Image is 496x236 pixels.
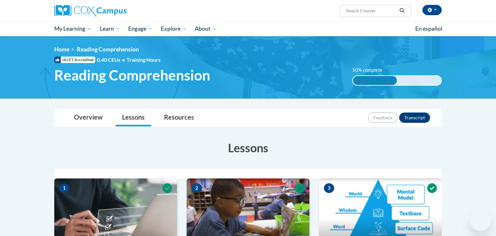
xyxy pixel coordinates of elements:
span: 3 [324,183,334,193]
div: 50% complete [353,76,397,85]
a: Explore [157,21,191,36]
span: Training Hours [127,57,160,63]
a: En español [411,22,447,36]
a: Learn [96,21,124,36]
span: 1 [59,183,69,193]
h3: Lessons [54,140,442,156]
span: Learn [100,25,120,33]
span: Explore [161,25,187,33]
a: Overview [67,109,109,126]
span: 2 [191,183,202,193]
button: Account Settings [422,5,442,15]
input: Search Courses [346,7,397,15]
span: • [122,57,125,63]
a: Lessons [116,109,151,126]
span: 0.40 CEUs [97,56,127,63]
div: Main menu [45,21,451,36]
a: Resources [158,109,201,126]
a: My Learning [50,21,96,36]
span: My Learning [54,25,91,33]
span: IACET Accredited [54,57,95,63]
span: En español [415,25,442,32]
button: Search [397,7,407,15]
span: Reading Comprehension [54,67,210,84]
label: 50% complete [352,67,389,74]
a: Home [54,46,69,53]
a: Cox Campus [54,5,177,16]
span: About [195,25,217,33]
span: Reading Comprehension [77,46,139,53]
a: About [191,21,221,36]
span: Engage [128,25,152,33]
iframe: Button to launch messaging window [470,210,491,231]
img: Cox Campus [54,5,127,16]
a: Engage [124,21,157,36]
button: Transcript [399,113,430,123]
button: Feedback [368,113,398,123]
